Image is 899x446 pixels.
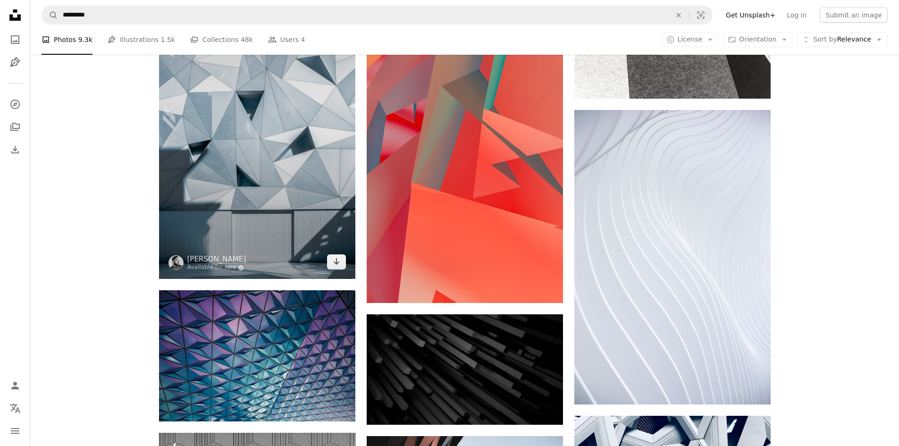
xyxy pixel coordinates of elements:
[327,254,346,269] a: Download
[187,264,246,271] a: Available for hire
[813,35,837,43] span: Sort by
[367,365,563,374] a: a black and white photo of a wall
[6,140,25,159] a: Download History
[6,399,25,418] button: Language
[301,34,305,45] span: 4
[367,124,563,133] a: an abstract painting of red, orange, and blue shapes
[668,6,689,24] button: Clear
[108,25,175,55] a: Illustrations 1.5k
[42,6,713,25] form: Find visuals sitewide
[268,25,305,55] a: Users 4
[723,32,793,47] button: Orientation
[739,35,776,43] span: Orientation
[6,6,25,26] a: Home — Unsplash
[720,8,781,23] a: Get Unsplash+
[797,32,888,47] button: Sort byRelevance
[187,254,246,264] a: [PERSON_NAME]
[6,95,25,114] a: Explore
[574,110,771,404] img: a close up of a white wall with wavy lines
[689,6,712,24] button: Visual search
[42,6,58,24] button: Search Unsplash
[813,35,871,44] span: Relevance
[574,252,771,261] a: a close up of a white wall with wavy lines
[6,53,25,72] a: Illustrations
[6,376,25,395] a: Log in / Sign up
[161,34,175,45] span: 1.5k
[820,8,888,23] button: Submit an image
[367,314,563,425] img: a black and white photo of a wall
[241,34,253,45] span: 48k
[6,421,25,440] button: Menu
[781,8,812,23] a: Log in
[159,290,355,421] img: teal and pink artwork
[678,35,703,43] span: License
[661,32,719,47] button: License
[159,352,355,360] a: teal and pink artwork
[6,30,25,49] a: Photos
[168,255,184,270] img: Go to Joel Filipe's profile
[159,111,355,120] a: psychedelic glass wall
[6,118,25,136] a: Collections
[190,25,253,55] a: Collections 48k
